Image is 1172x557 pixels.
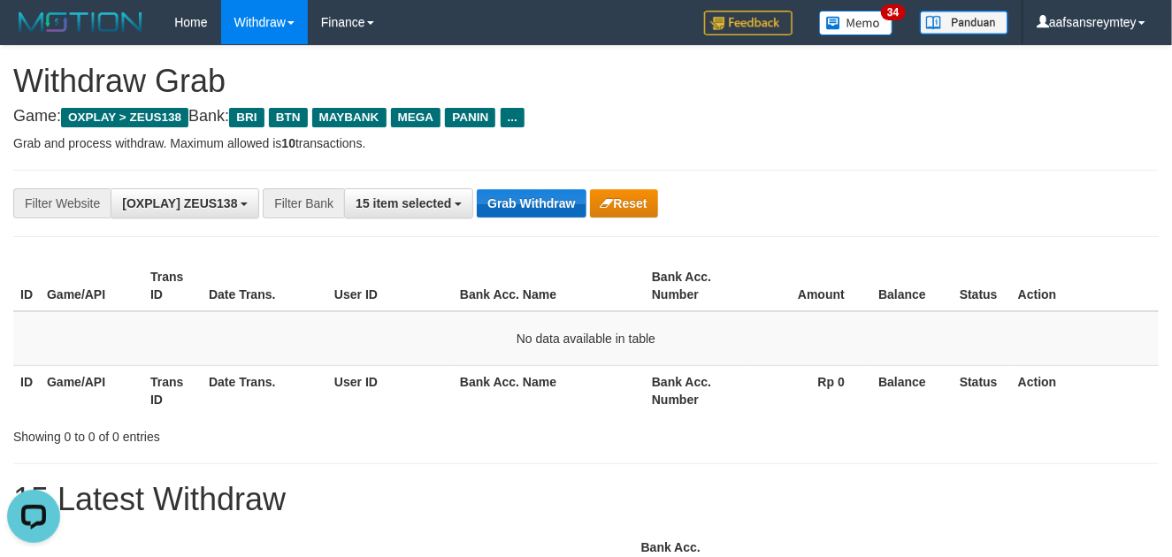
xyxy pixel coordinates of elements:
div: Showing 0 to 0 of 0 entries [13,421,475,446]
th: Bank Acc. Number [645,365,748,416]
div: Filter Bank [263,188,344,218]
span: MAYBANK [312,108,387,127]
th: Date Trans. [202,261,327,311]
th: ID [13,261,40,311]
span: BRI [229,108,264,127]
th: Status [953,261,1011,311]
button: Open LiveChat chat widget [7,7,60,60]
h1: 15 Latest Withdraw [13,482,1159,517]
th: User ID [327,365,453,416]
button: Reset [590,189,658,217]
th: ID [13,365,40,416]
span: BTN [269,108,308,127]
th: Action [1011,261,1159,311]
img: panduan.png [920,11,1008,34]
button: Grab Withdraw [477,189,586,217]
th: Trans ID [143,261,202,311]
th: Status [953,365,1011,416]
button: 15 item selected [344,188,473,218]
th: Balance [871,261,953,311]
span: ... [501,108,525,127]
span: MEGA [391,108,441,127]
td: No data available in table [13,311,1159,366]
img: MOTION_logo.png [13,9,148,35]
th: Action [1011,365,1159,416]
th: Rp 0 [748,365,871,416]
img: Button%20Memo.svg [819,11,893,35]
h1: Withdraw Grab [13,64,1159,99]
th: Bank Acc. Name [453,365,645,416]
img: Feedback.jpg [704,11,793,35]
th: Game/API [40,261,143,311]
span: [OXPLAY] ZEUS138 [122,196,237,210]
strong: 10 [281,136,295,150]
span: 15 item selected [356,196,451,210]
div: Filter Website [13,188,111,218]
th: Bank Acc. Number [645,261,748,311]
th: Game/API [40,365,143,416]
h4: Game: Bank: [13,108,1159,126]
button: [OXPLAY] ZEUS138 [111,188,259,218]
span: 34 [881,4,905,20]
th: Date Trans. [202,365,327,416]
th: Trans ID [143,365,202,416]
p: Grab and process withdraw. Maximum allowed is transactions. [13,134,1159,152]
th: Bank Acc. Name [453,261,645,311]
th: User ID [327,261,453,311]
th: Amount [748,261,871,311]
span: OXPLAY > ZEUS138 [61,108,188,127]
span: PANIN [445,108,495,127]
th: Balance [871,365,953,416]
